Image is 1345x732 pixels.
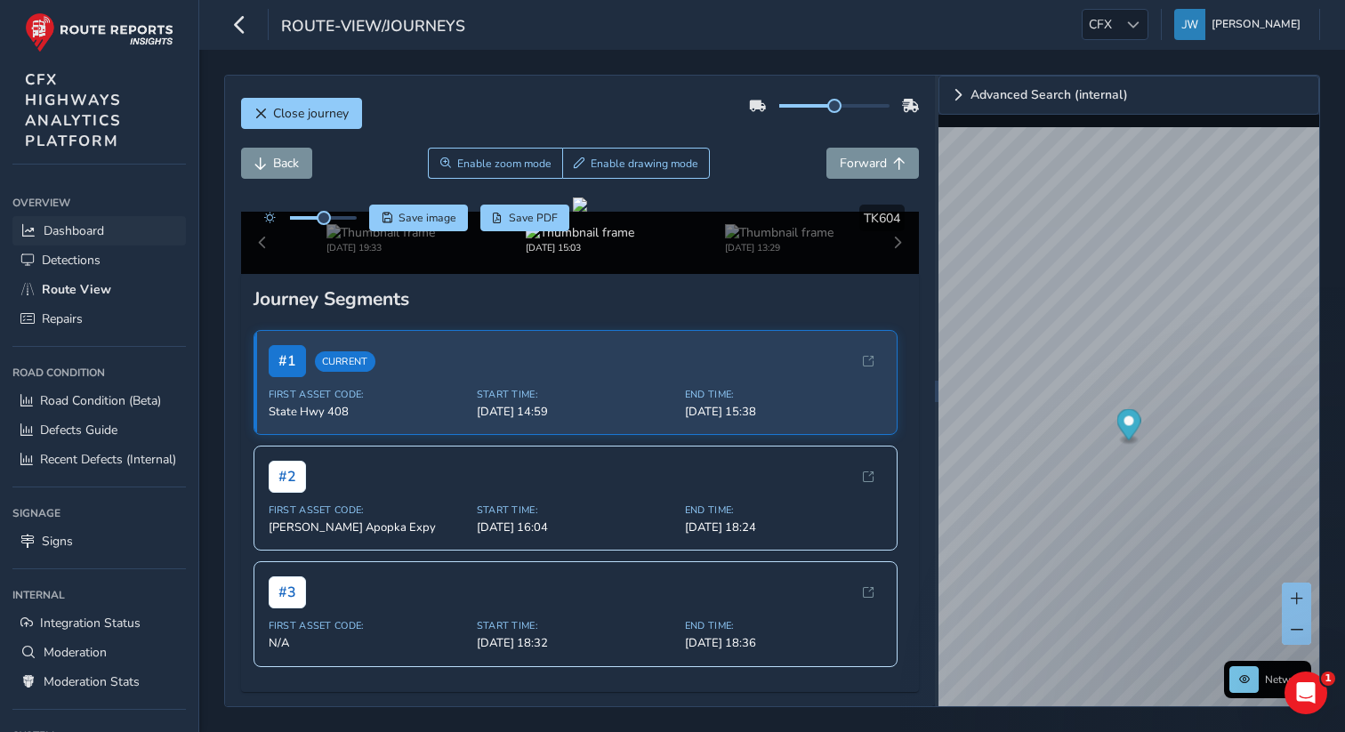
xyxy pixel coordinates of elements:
[864,210,900,227] span: TK604
[12,445,186,474] a: Recent Defects (Internal)
[526,224,634,241] img: Thumbnail frame
[685,503,882,517] span: End Time:
[25,69,122,151] span: CFX HIGHWAYS ANALYTICS PLATFORM
[685,404,882,420] span: [DATE] 15:38
[44,222,104,239] span: Dashboard
[477,388,674,401] span: Start Time:
[1265,672,1306,687] span: Network
[477,503,674,517] span: Start Time:
[42,252,101,269] span: Detections
[326,224,435,241] img: Thumbnail frame
[1174,9,1307,40] button: [PERSON_NAME]
[526,241,634,254] div: [DATE] 15:03
[281,15,465,40] span: route-view/journeys
[12,608,186,638] a: Integration Status
[241,98,362,129] button: Close journey
[970,89,1128,101] span: Advanced Search (internal)
[315,351,375,372] span: Current
[269,519,466,535] span: [PERSON_NAME] Apopka Expy
[840,155,887,172] span: Forward
[1083,10,1118,39] span: CFX
[938,76,1320,115] a: Expand
[1174,9,1205,40] img: diamond-layout
[25,12,173,52] img: rr logo
[241,148,312,179] button: Back
[42,281,111,298] span: Route View
[12,667,186,696] a: Moderation Stats
[509,211,558,225] span: Save PDF
[42,310,83,327] span: Repairs
[399,211,456,225] span: Save image
[12,386,186,415] a: Road Condition (Beta)
[42,533,73,550] span: Signs
[477,519,674,535] span: [DATE] 16:04
[12,638,186,667] a: Moderation
[40,615,141,631] span: Integration Status
[1212,9,1301,40] span: [PERSON_NAME]
[269,503,466,517] span: First Asset Code:
[685,635,882,651] span: [DATE] 18:36
[1116,409,1140,446] div: Map marker
[369,205,468,231] button: Save
[269,404,466,420] span: State Hwy 408
[685,619,882,632] span: End Time:
[477,619,674,632] span: Start Time:
[428,148,562,179] button: Zoom
[12,275,186,304] a: Route View
[685,519,882,535] span: [DATE] 18:24
[44,673,140,690] span: Moderation Stats
[12,359,186,386] div: Road Condition
[269,619,466,632] span: First Asset Code:
[12,527,186,556] a: Signs
[269,345,306,377] span: # 1
[725,224,834,241] img: Thumbnail frame
[269,461,306,493] span: # 2
[269,388,466,401] span: First Asset Code:
[1321,672,1335,686] span: 1
[562,148,711,179] button: Draw
[326,241,435,254] div: [DATE] 19:33
[12,245,186,275] a: Detections
[273,155,299,172] span: Back
[269,635,466,651] span: N/A
[254,286,907,311] div: Journey Segments
[477,404,674,420] span: [DATE] 14:59
[685,388,882,401] span: End Time:
[12,500,186,527] div: Signage
[12,304,186,334] a: Repairs
[1285,672,1327,714] iframe: Intercom live chat
[457,157,552,171] span: Enable zoom mode
[269,576,306,608] span: # 3
[826,148,919,179] button: Forward
[44,644,107,661] span: Moderation
[40,392,161,409] span: Road Condition (Beta)
[477,635,674,651] span: [DATE] 18:32
[40,451,176,468] span: Recent Defects (Internal)
[12,415,186,445] a: Defects Guide
[12,189,186,216] div: Overview
[480,205,570,231] button: PDF
[40,422,117,438] span: Defects Guide
[12,582,186,608] div: Internal
[12,216,186,245] a: Dashboard
[591,157,698,171] span: Enable drawing mode
[273,105,349,122] span: Close journey
[725,241,834,254] div: [DATE] 13:29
